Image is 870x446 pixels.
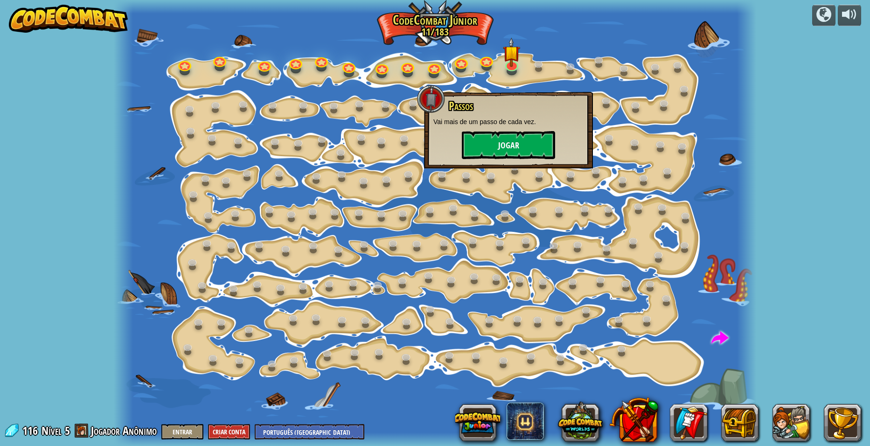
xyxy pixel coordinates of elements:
button: Campanhas [812,5,835,27]
button: Criar Conta [208,424,250,439]
img: level-banner-started.png [503,38,521,67]
button: Entrar [161,424,203,439]
p: Vai mais de um passo de cada vez. [433,117,584,126]
span: 5 [65,423,70,438]
button: Jogar [462,131,555,159]
span: Passos [449,98,473,114]
span: 116 [22,423,41,438]
img: CodeCombat - Learn how to code by playing a game [9,5,128,33]
button: Ajuste o volume [838,5,861,27]
span: Nível [42,423,62,439]
span: Jogador Anônimo [91,423,157,438]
